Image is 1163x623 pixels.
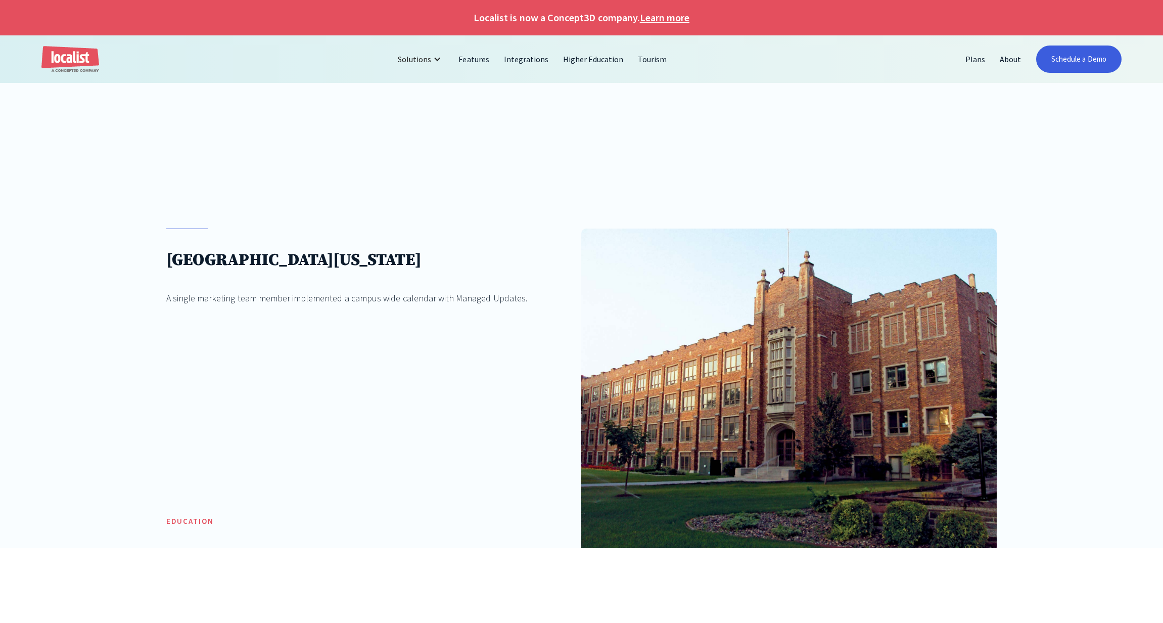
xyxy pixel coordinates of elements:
a: Learn more [640,10,689,25]
a: Tourism [631,47,674,71]
div: Solutions [390,47,451,71]
a: Integrations [497,47,556,71]
a: Schedule a Demo [1036,46,1122,73]
div: Solutions [398,53,431,65]
h5: Education [166,516,214,527]
div: A single marketing team member implemented a campus wide calendar with Managed Updates. [166,291,528,305]
a: home [41,46,99,73]
a: Plans [958,47,993,71]
a: About [993,47,1029,71]
a: Higher Education [556,47,631,71]
a: Features [451,47,496,71]
h1: [GEOGRAPHIC_DATA][US_STATE] [166,250,528,271]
